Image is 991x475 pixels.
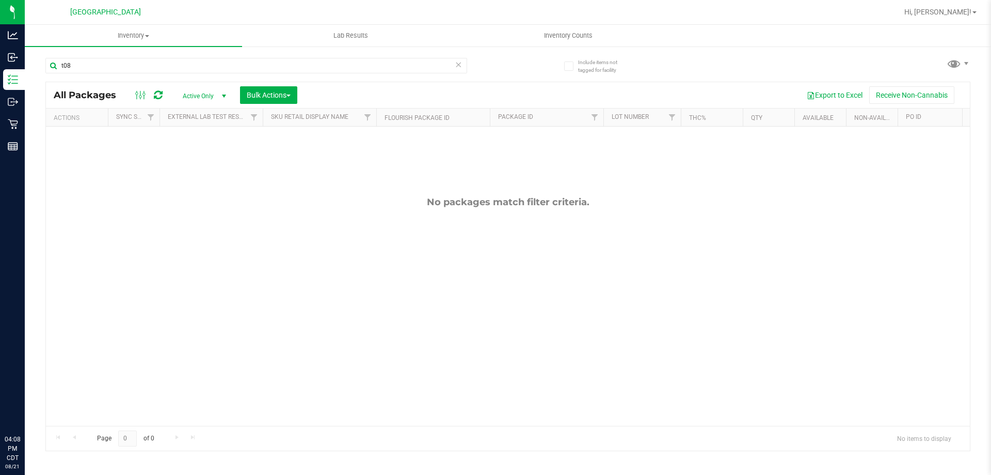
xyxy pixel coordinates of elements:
[612,113,649,120] a: Lot Number
[689,114,706,121] a: THC%
[168,113,249,120] a: External Lab Test Result
[459,25,677,47] a: Inventory Counts
[46,196,970,208] div: No packages match filter criteria.
[242,25,459,47] a: Lab Results
[385,114,450,121] a: Flourish Package ID
[8,74,18,85] inline-svg: Inventory
[5,435,20,463] p: 04:08 PM CDT
[8,119,18,129] inline-svg: Retail
[271,113,348,120] a: Sku Retail Display Name
[8,97,18,107] inline-svg: Outbound
[88,431,163,447] span: Page of 0
[869,86,954,104] button: Receive Non-Cannabis
[889,431,960,446] span: No items to display
[586,109,603,126] a: Filter
[319,31,382,40] span: Lab Results
[8,52,18,63] inline-svg: Inbound
[54,114,104,121] div: Actions
[751,114,762,121] a: Qty
[664,109,681,126] a: Filter
[904,8,971,16] span: Hi, [PERSON_NAME]!
[803,114,834,121] a: Available
[359,109,376,126] a: Filter
[142,109,159,126] a: Filter
[246,109,263,126] a: Filter
[54,89,126,101] span: All Packages
[5,463,20,470] p: 08/21
[70,8,141,17] span: [GEOGRAPHIC_DATA]
[116,113,156,120] a: Sync Status
[10,392,41,423] iframe: Resource center
[800,86,869,104] button: Export to Excel
[530,31,606,40] span: Inventory Counts
[578,58,630,74] span: Include items not tagged for facility
[854,114,900,121] a: Non-Available
[247,91,291,99] span: Bulk Actions
[498,113,533,120] a: Package ID
[906,113,921,120] a: PO ID
[25,25,242,47] a: Inventory
[240,86,297,104] button: Bulk Actions
[45,58,467,73] input: Search Package ID, Item Name, SKU, Lot or Part Number...
[8,141,18,151] inline-svg: Reports
[8,30,18,40] inline-svg: Analytics
[25,31,242,40] span: Inventory
[455,58,462,71] span: Clear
